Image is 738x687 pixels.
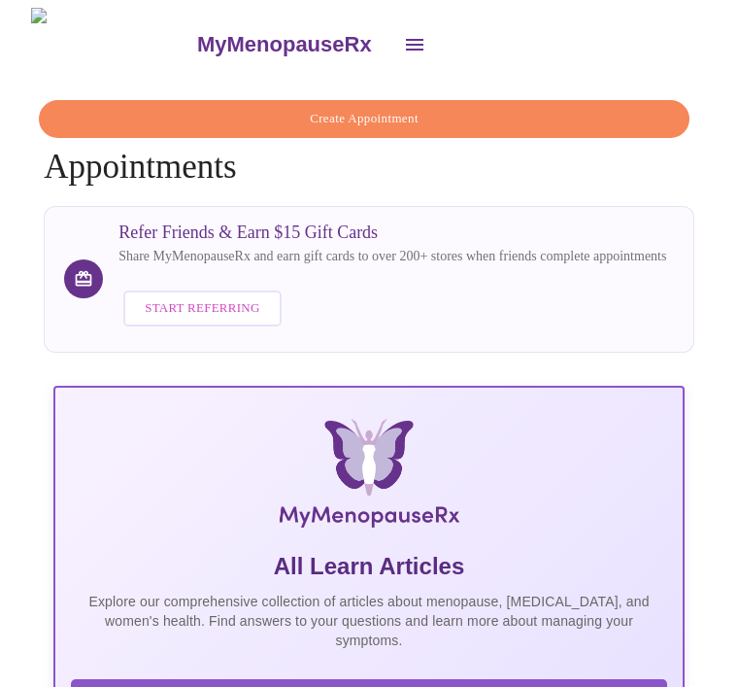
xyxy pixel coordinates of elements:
[145,297,259,320] span: Start Referring
[118,247,666,266] p: Share MyMenopauseRx and earn gift cards to over 200+ stores when friends complete appointments
[118,281,285,336] a: Start Referring
[391,21,438,68] button: open drawer
[71,551,667,582] h5: All Learn Articles
[61,108,667,130] span: Create Appointment
[31,8,194,81] img: MyMenopauseRx Logo
[44,100,694,187] h4: Appointments
[197,32,372,57] h3: MyMenopauseRx
[166,419,572,535] img: MyMenopauseRx Logo
[118,223,666,243] h3: Refer Friends & Earn $15 Gift Cards
[194,11,390,79] a: MyMenopauseRx
[39,100,689,138] button: Create Appointment
[71,592,667,650] p: Explore our comprehensive collection of articles about menopause, [MEDICAL_DATA], and women's hea...
[123,291,281,326] button: Start Referring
